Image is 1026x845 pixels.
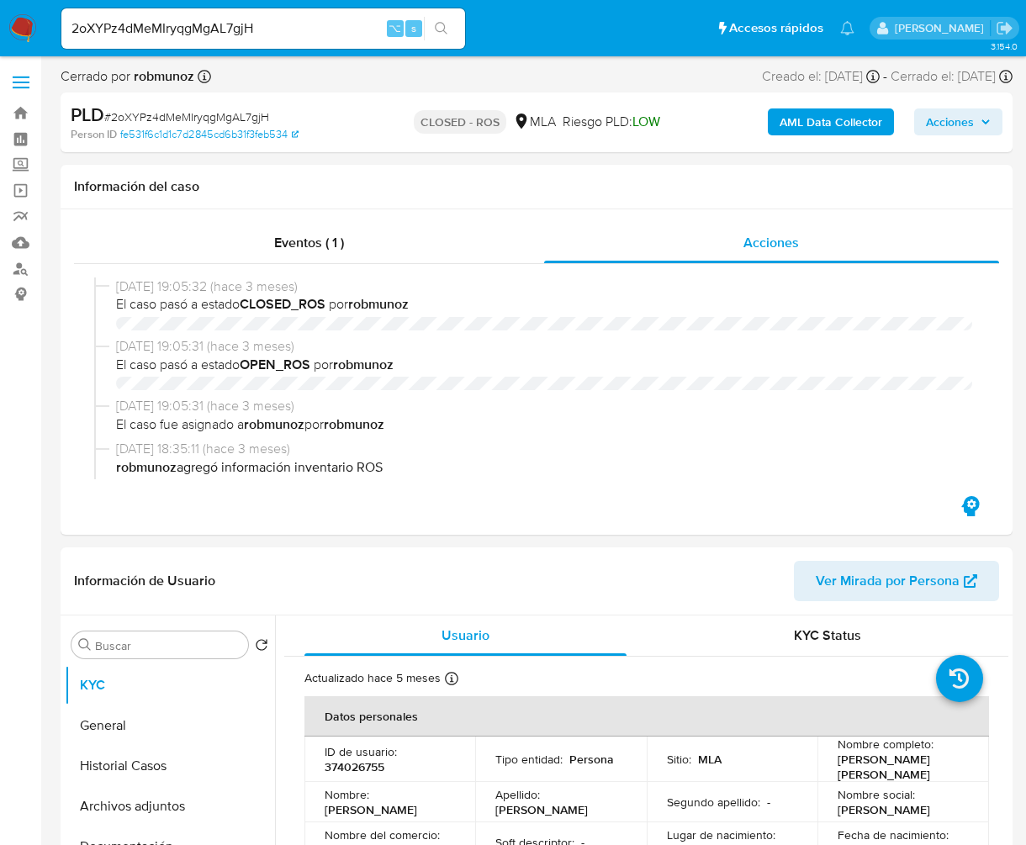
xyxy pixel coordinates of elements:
b: robmunoz [324,415,384,434]
span: Usuario [442,626,489,645]
p: [PERSON_NAME] [838,802,930,817]
p: Nombre social : [838,787,915,802]
input: Buscar usuario o caso... [61,18,465,40]
button: Acciones [914,108,1002,135]
b: robmunoz [130,66,194,86]
a: Notificaciones [840,21,854,35]
p: ID de usuario : [325,744,397,759]
span: Cerrado por [61,67,194,86]
p: CLOSED - ROS [414,110,506,134]
h1: Información del caso [74,178,999,195]
p: Persona [569,752,614,767]
div: Cerrado el: [DATE] [891,67,1013,86]
span: - [883,67,887,86]
p: [PERSON_NAME] [495,802,588,817]
b: robmunoz [333,355,394,374]
span: El caso pasó a estado por [116,356,972,374]
b: AML Data Collector [780,108,882,135]
span: El caso pasó a estado por [116,295,972,314]
span: # 2oXYPz4dMeMIryqgMgAL7gjH [104,108,269,125]
button: AML Data Collector [768,108,894,135]
p: Nombre completo : [838,737,933,752]
p: jessica.fukman@mercadolibre.com [895,20,990,36]
p: Nombre del comercio : [325,827,440,842]
p: Segundo apellido : [667,795,760,810]
b: OPEN_ROS [240,355,310,374]
div: MLA [513,113,556,131]
p: MLA [698,752,722,767]
input: Buscar [95,638,241,653]
button: search-icon [424,17,458,40]
span: Acciones [743,233,799,252]
b: PLD [71,101,104,128]
p: [PERSON_NAME] [325,802,417,817]
span: s [411,20,416,36]
b: robmunoz [244,415,304,434]
th: Datos personales [304,696,989,737]
b: robmunoz [116,457,177,477]
p: Actualizado hace 5 meses [304,670,441,686]
h1: Información de Usuario [74,573,215,589]
button: Buscar [78,638,92,652]
p: agregó información inventario ROS [116,458,972,477]
span: [DATE] 18:35:11 (hace 3 meses) [116,440,972,458]
a: Salir [996,19,1013,37]
span: Riesgo PLD: [563,113,660,131]
span: KYC Status [794,626,861,645]
span: [DATE] 19:05:32 (hace 3 meses) [116,277,972,296]
span: [DATE] 19:05:31 (hace 3 meses) [116,397,972,415]
button: Ver Mirada por Persona [794,561,999,601]
span: Acciones [926,108,974,135]
b: Person ID [71,127,117,142]
span: ⌥ [389,20,401,36]
span: Ver Mirada por Persona [816,561,960,601]
p: - [767,795,770,810]
p: Fecha de nacimiento : [838,827,949,842]
a: fe531f6c1d1c7d2845cd6b31f3feb534 [120,127,299,142]
p: Nombre : [325,787,369,802]
span: LOW [632,112,660,131]
p: [PERSON_NAME] [PERSON_NAME] [838,752,961,782]
span: Accesos rápidos [729,19,823,37]
p: Apellido : [495,787,540,802]
p: Sitio : [667,752,691,767]
b: CLOSED_ROS [240,294,325,314]
span: Eventos ( 1 ) [274,233,344,252]
div: Creado el: [DATE] [762,67,880,86]
p: 374026755 [325,759,384,774]
button: Historial Casos [65,746,275,786]
button: Archivos adjuntos [65,786,275,827]
button: Volver al orden por defecto [255,638,268,657]
b: robmunoz [348,294,409,314]
span: [DATE] 19:05:31 (hace 3 meses) [116,337,972,356]
p: Tipo entidad : [495,752,563,767]
p: Lugar de nacimiento : [667,827,775,842]
span: El caso fue asignado a por [116,415,972,434]
button: General [65,705,275,746]
button: KYC [65,665,275,705]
